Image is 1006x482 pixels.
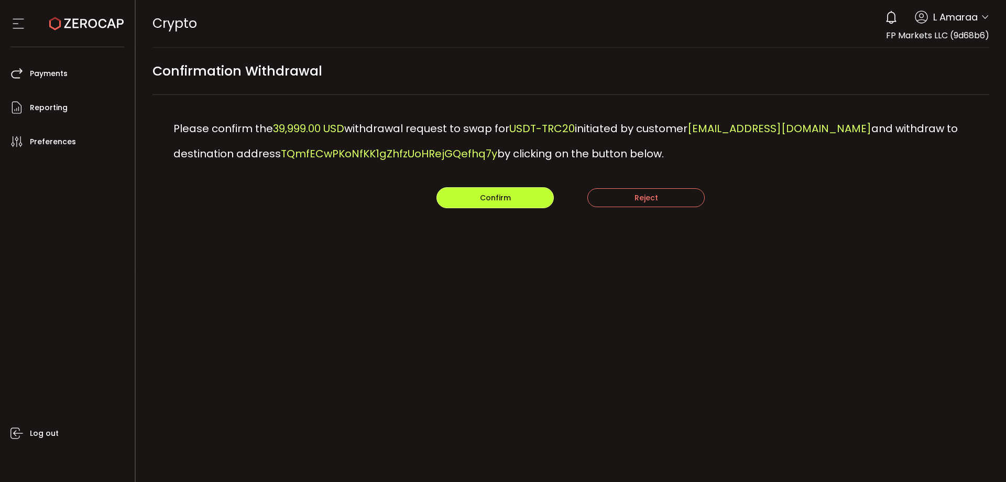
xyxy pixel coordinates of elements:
span: initiated by customer [575,121,687,136]
span: FP Markets LLC (9d68b6) [886,29,989,41]
span: TQmfECwPKoNfKK1gZhfzUoHRejGQefhq7y [281,146,497,161]
span: Reject [635,192,658,203]
span: L Amaraa [933,10,978,24]
span: Reporting [30,100,68,115]
span: by clicking on the button below. [497,146,664,161]
span: [EMAIL_ADDRESS][DOMAIN_NAME] [687,121,871,136]
span: Confirm [480,192,511,203]
button: Confirm [436,187,554,208]
span: Preferences [30,134,76,149]
iframe: Chat Widget [884,369,1006,482]
span: Crypto [152,14,197,33]
span: withdrawal request to swap for [344,121,509,136]
span: Log out [30,426,59,441]
span: Confirmation Withdrawal [152,59,322,83]
span: 39,999.00 USD [273,121,344,136]
span: Payments [30,66,68,81]
span: USDT-TRC20 [509,121,575,136]
button: Reject [587,188,705,207]
span: Please confirm the [173,121,273,136]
